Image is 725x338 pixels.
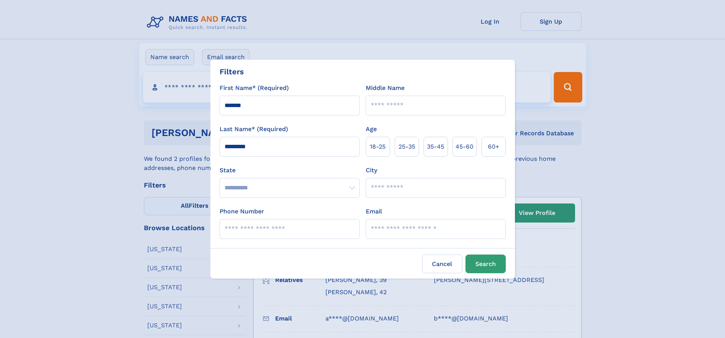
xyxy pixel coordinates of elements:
[366,166,377,175] label: City
[370,142,386,151] span: 18‑25
[465,255,506,273] button: Search
[220,66,244,77] div: Filters
[366,125,377,134] label: Age
[398,142,415,151] span: 25‑35
[488,142,499,151] span: 60+
[220,83,289,93] label: First Name* (Required)
[456,142,473,151] span: 45‑60
[220,125,288,134] label: Last Name* (Required)
[220,207,264,216] label: Phone Number
[422,255,462,273] label: Cancel
[366,83,405,93] label: Middle Name
[220,166,360,175] label: State
[366,207,382,216] label: Email
[427,142,444,151] span: 35‑45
